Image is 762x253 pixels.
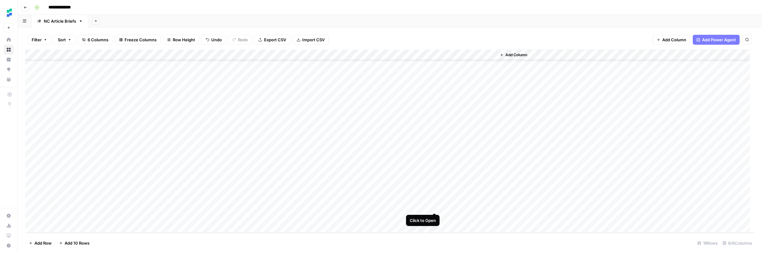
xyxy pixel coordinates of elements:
[4,65,14,75] a: Opportunities
[4,221,14,231] a: Usage
[211,37,222,43] span: Undo
[695,238,720,248] div: 18 Rows
[662,37,686,43] span: Add Column
[4,5,14,20] button: Workspace: Ten Speed
[202,35,226,45] button: Undo
[58,37,66,43] span: Sort
[44,18,76,24] div: NC Article Briefs
[293,35,329,45] button: Import CSV
[4,35,14,45] a: Home
[238,37,248,43] span: Redo
[54,35,75,45] button: Sort
[302,37,325,43] span: Import CSV
[32,37,42,43] span: Filter
[4,231,14,241] a: Learning Hub
[4,211,14,221] a: Settings
[28,35,51,45] button: Filter
[4,75,14,84] a: Your Data
[78,35,112,45] button: 6 Columns
[702,37,736,43] span: Add Power Agent
[410,217,436,224] div: Click to Open
[4,7,15,18] img: Ten Speed Logo
[4,241,14,251] button: Help + Support
[653,35,690,45] button: Add Column
[720,238,755,248] div: 6/6 Columns
[65,240,89,246] span: Add 10 Rows
[4,55,14,65] a: Insights
[34,240,52,246] span: Add Row
[125,37,157,43] span: Freeze Columns
[32,15,88,27] a: NC Article Briefs
[4,45,14,55] a: Browse
[173,37,195,43] span: Row Height
[254,35,290,45] button: Export CSV
[505,52,527,58] span: Add Column
[497,51,530,59] button: Add Column
[115,35,161,45] button: Freeze Columns
[25,238,55,248] button: Add Row
[693,35,740,45] button: Add Power Agent
[55,238,93,248] button: Add 10 Rows
[163,35,199,45] button: Row Height
[228,35,252,45] button: Redo
[264,37,286,43] span: Export CSV
[88,37,108,43] span: 6 Columns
